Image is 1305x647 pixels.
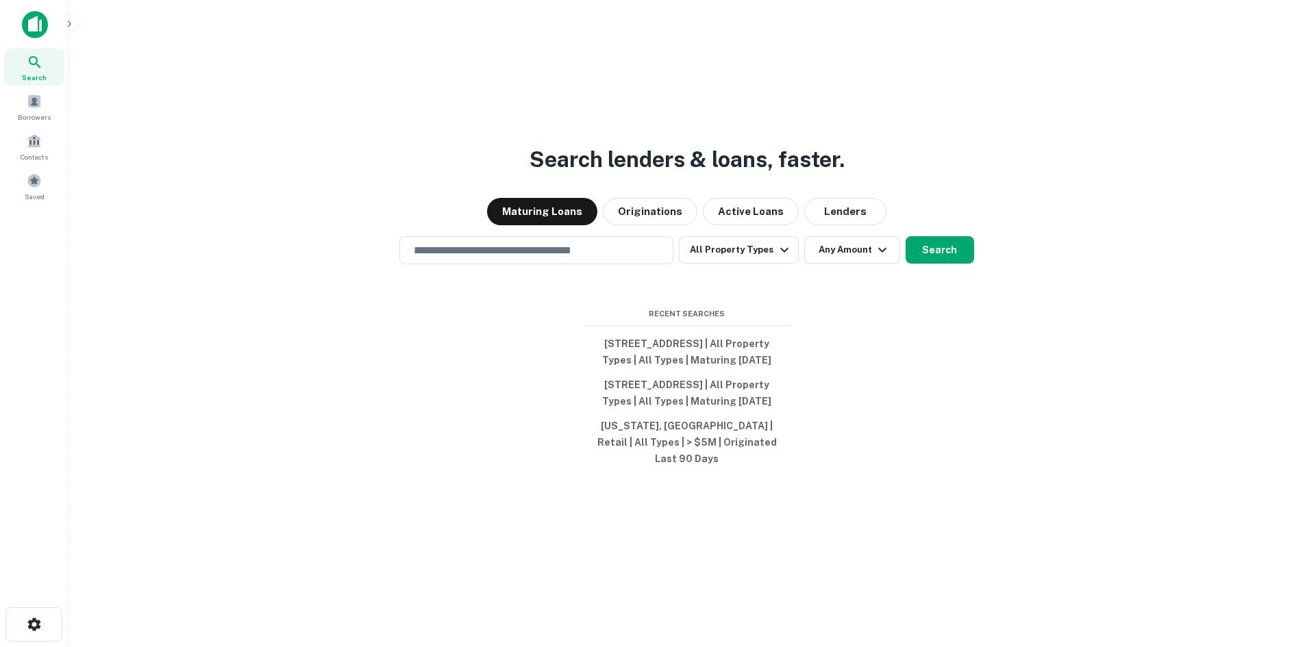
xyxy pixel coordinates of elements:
[584,414,790,471] button: [US_STATE], [GEOGRAPHIC_DATA] | Retail | All Types | > $5M | Originated Last 90 Days
[25,191,45,202] span: Saved
[906,236,974,264] button: Search
[4,128,64,165] a: Contacts
[4,88,64,125] a: Borrowers
[804,236,900,264] button: Any Amount
[4,168,64,205] a: Saved
[703,198,799,225] button: Active Loans
[603,198,697,225] button: Originations
[584,308,790,320] span: Recent Searches
[18,112,51,123] span: Borrowers
[487,198,597,225] button: Maturing Loans
[804,198,886,225] button: Lenders
[22,11,48,38] img: capitalize-icon.png
[1236,537,1305,603] iframe: Chat Widget
[679,236,798,264] button: All Property Types
[4,49,64,86] a: Search
[21,151,48,162] span: Contacts
[22,72,47,83] span: Search
[584,372,790,414] button: [STREET_ADDRESS] | All Property Types | All Types | Maturing [DATE]
[584,331,790,372] button: [STREET_ADDRESS] | All Property Types | All Types | Maturing [DATE]
[530,143,845,176] h3: Search lenders & loans, faster.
